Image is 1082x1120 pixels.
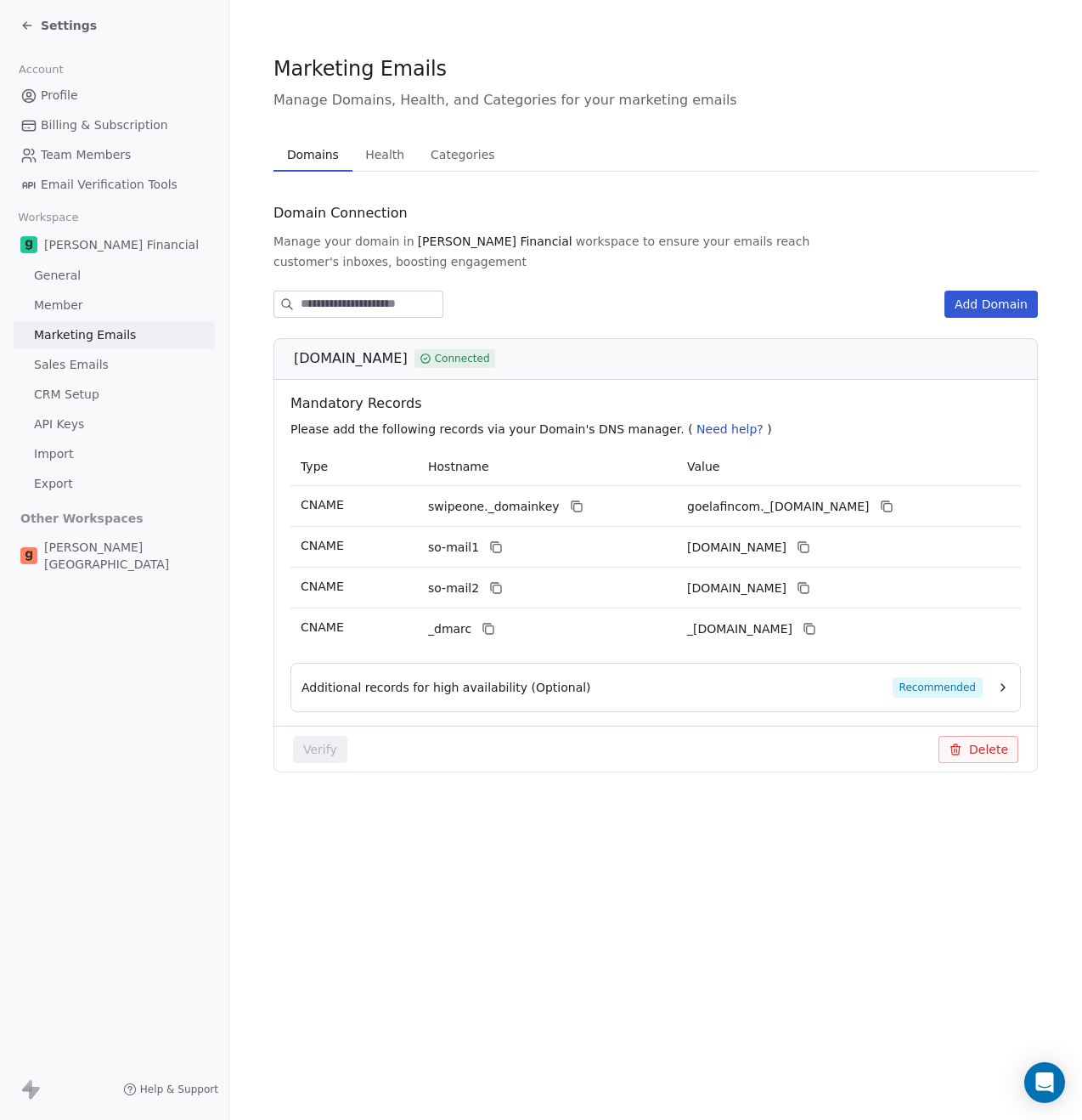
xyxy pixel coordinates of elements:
[14,321,215,349] a: Marketing Emails
[14,262,215,290] a: General
[428,539,479,557] span: so-mail1
[34,386,99,404] span: CRM Setup
[687,539,786,557] span: goelafincom1.swipeone.email
[14,171,215,199] a: Email Verification Tools
[301,458,408,476] p: Type
[687,620,792,638] span: _dmarc.swipeone.email
[20,17,97,34] a: Settings
[696,422,764,436] span: Need help?
[938,736,1018,763] button: Delete
[301,539,344,552] span: CNAME
[11,205,86,230] span: Workspace
[273,90,1038,110] span: Manage Domains, Health, and Categories for your marketing emails
[11,57,70,82] span: Account
[273,233,414,250] span: Manage your domain in
[14,381,215,409] a: CRM Setup
[14,82,215,110] a: Profile
[140,1083,218,1096] span: Help & Support
[301,620,344,634] span: CNAME
[14,470,215,498] a: Export
[273,203,408,223] span: Domain Connection
[687,580,786,597] span: goelafincom2.swipeone.email
[20,236,37,253] img: Goela%20Fin%20Logos%20(4).png
[280,143,346,167] span: Domains
[34,297,83,314] span: Member
[123,1083,218,1096] a: Help & Support
[41,176,178,194] span: Email Verification Tools
[290,393,1028,414] span: Mandatory Records
[576,233,810,250] span: workspace to ensure your emails reach
[273,253,527,270] span: customer's inboxes, boosting engagement
[1024,1062,1065,1103] div: Open Intercom Messenger
[41,17,97,34] span: Settings
[428,580,479,597] span: so-mail2
[34,416,84,433] span: API Keys
[273,56,447,82] span: Marketing Emails
[14,351,215,379] a: Sales Emails
[14,141,215,169] a: Team Members
[14,440,215,468] a: Import
[687,460,719,473] span: Value
[34,356,109,374] span: Sales Emails
[14,410,215,438] a: API Keys
[34,445,73,463] span: Import
[34,326,136,344] span: Marketing Emails
[428,498,560,516] span: swipeone._domainkey
[41,87,78,105] span: Profile
[893,677,983,698] span: Recommended
[358,143,411,167] span: Health
[424,143,501,167] span: Categories
[44,236,199,253] span: [PERSON_NAME] Financial
[418,233,572,250] span: [PERSON_NAME] Financial
[290,421,1028,438] p: Please add the following records via your Domain's DNS manager. ( )
[41,146,131,164] span: Team Members
[34,267,81,285] span: General
[44,539,208,573] span: [PERSON_NAME][GEOGRAPHIC_DATA]
[20,547,37,564] img: Goela%20School%20Logos%20(4).png
[687,498,870,516] span: goelafincom._domainkey.swipeone.email
[944,291,1038,318] button: Add Domain
[14,111,215,139] a: Billing & Subscription
[293,736,347,763] button: Verify
[435,351,490,366] span: Connected
[34,475,73,493] span: Export
[301,679,591,696] span: Additional records for high availability (Optional)
[301,498,344,512] span: CNAME
[301,677,1010,698] button: Additional records for high availability (Optional)Recommended
[294,348,408,369] span: [DOMAIN_NAME]
[428,620,471,638] span: _dmarc
[14,291,215,320] a: Member
[301,580,344,593] span: CNAME
[428,460,489,473] span: Hostname
[41,116,168,134] span: Billing & Subscription
[14,505,150,532] span: Other Workspaces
